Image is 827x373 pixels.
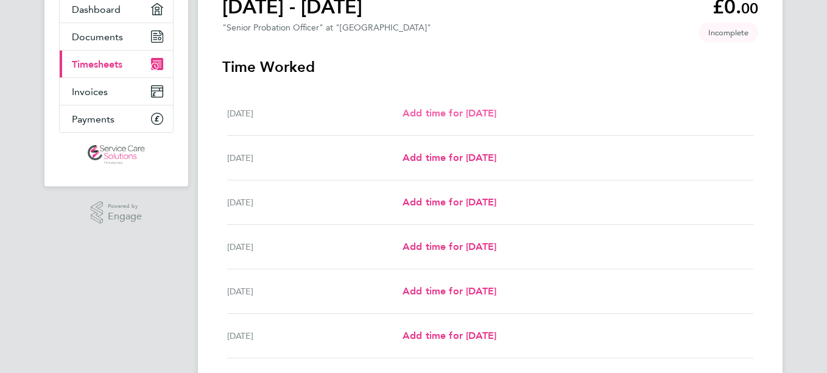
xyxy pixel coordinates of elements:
a: Add time for [DATE] [403,329,496,343]
h3: Time Worked [222,57,758,77]
div: [DATE] [227,240,403,254]
div: [DATE] [227,284,403,299]
span: Payments [72,113,114,125]
a: Add time for [DATE] [403,284,496,299]
div: [DATE] [227,106,403,121]
a: Add time for [DATE] [403,151,496,165]
span: Add time for [DATE] [403,330,496,341]
a: Powered byEngage [91,201,143,224]
span: Invoices [72,86,108,98]
span: Dashboard [72,4,121,15]
span: Add time for [DATE] [403,285,496,297]
div: [DATE] [227,151,403,165]
a: Documents [60,23,173,50]
div: [DATE] [227,195,403,210]
a: Payments [60,105,173,132]
a: Add time for [DATE] [403,106,496,121]
span: This timesheet is Incomplete. [699,23,758,43]
span: Add time for [DATE] [403,241,496,252]
a: Go to home page [59,145,174,165]
div: "Senior Probation Officer" at "[GEOGRAPHIC_DATA]" [222,23,431,33]
a: Invoices [60,78,173,105]
span: Powered by [108,201,142,211]
a: Add time for [DATE] [403,195,496,210]
span: Add time for [DATE] [403,152,496,163]
span: Timesheets [72,59,122,70]
span: Documents [72,31,123,43]
span: Engage [108,211,142,222]
span: Add time for [DATE] [403,196,496,208]
a: Add time for [DATE] [403,240,496,254]
img: servicecare-logo-retina.png [88,145,145,165]
a: Timesheets [60,51,173,77]
span: Add time for [DATE] [403,107,496,119]
div: [DATE] [227,329,403,343]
